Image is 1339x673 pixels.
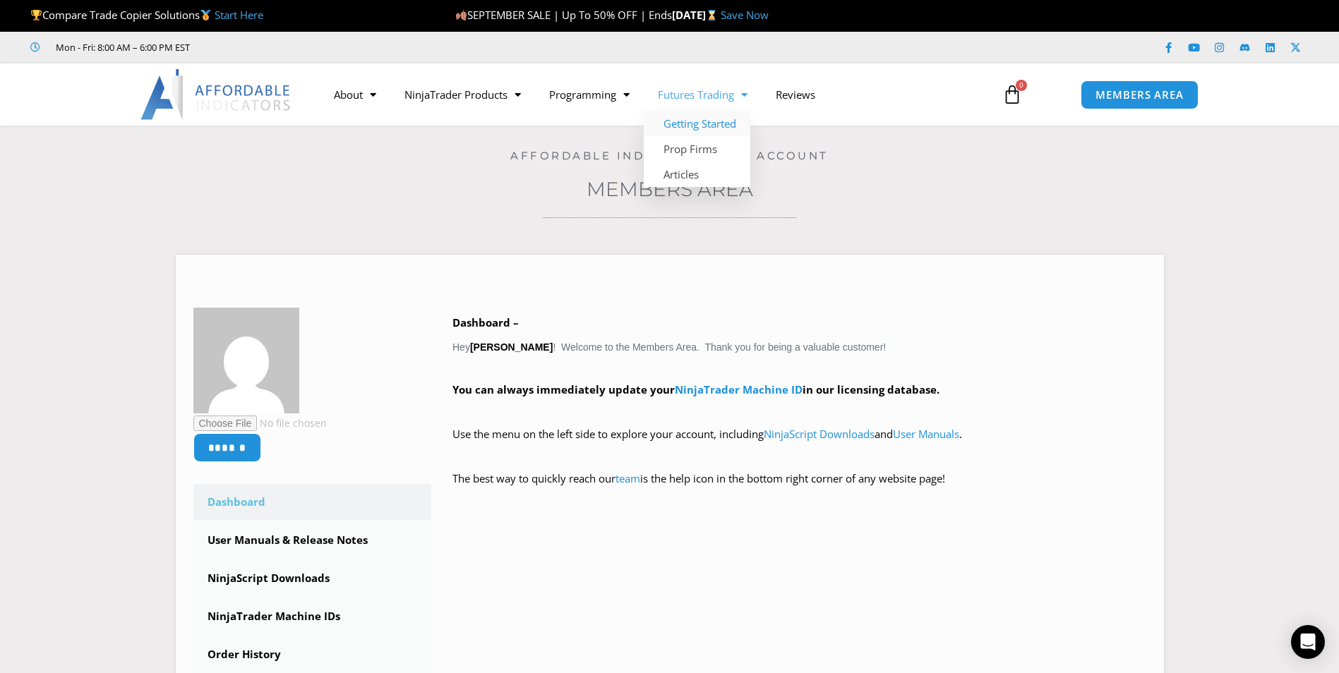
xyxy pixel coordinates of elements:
a: team [616,471,640,485]
a: Futures Trading [644,78,762,111]
strong: [PERSON_NAME] [470,341,553,353]
a: Dashboard [193,484,432,521]
a: User Manuals [893,427,959,441]
a: Reviews [762,78,829,111]
a: About [320,78,390,111]
div: Hey ! Welcome to the Members Area. Thank you for being a valuable customer! [452,313,1146,509]
p: The best way to quickly reach our is the help icon in the bottom right corner of any website page! [452,469,1146,509]
a: Save Now [721,8,769,22]
a: Order History [193,636,432,673]
span: Mon - Fri: 8:00 AM – 6:00 PM EST [52,39,190,56]
a: NinjaTrader Products [390,78,535,111]
a: Articles [644,162,750,187]
a: 0 [981,74,1043,115]
a: NinjaScript Downloads [764,427,875,441]
a: Getting Started [644,111,750,136]
p: Use the menu on the left side to explore your account, including and . [452,425,1146,464]
a: NinjaTrader Machine ID [675,382,803,396]
strong: [DATE] [672,8,721,22]
a: NinjaTrader Machine IDs [193,598,432,635]
img: LogoAI | Affordable Indicators – NinjaTrader [140,69,292,120]
a: MEMBERS AREA [1081,80,1199,109]
img: 🏆 [31,10,42,20]
nav: Menu [320,78,986,111]
a: Programming [535,78,644,111]
img: ⌛ [707,10,717,20]
span: Compare Trade Copier Solutions [30,8,263,22]
a: User Manuals & Release Notes [193,522,432,559]
ul: Futures Trading [644,111,750,187]
img: 🍂 [456,10,467,20]
img: 7b40d695948423dd14535633401c12324670eee22ec2e864bce1a54de2a549c8 [193,308,299,413]
iframe: Customer reviews powered by Trustpilot [210,40,421,54]
strong: You can always immediately update your in our licensing database. [452,382,939,396]
span: SEPTEMBER SALE | Up To 50% OFF | Ends [455,8,672,22]
a: Affordable Indicators, Inc. Account [510,149,829,162]
b: Dashboard – [452,315,519,329]
a: Members Area [587,177,753,201]
a: NinjaScript Downloads [193,560,432,597]
img: 🥇 [200,10,211,20]
a: Prop Firms [644,136,750,162]
span: MEMBERS AREA [1095,90,1184,100]
span: 0 [1016,80,1027,91]
div: Open Intercom Messenger [1291,625,1325,659]
a: Start Here [215,8,263,22]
